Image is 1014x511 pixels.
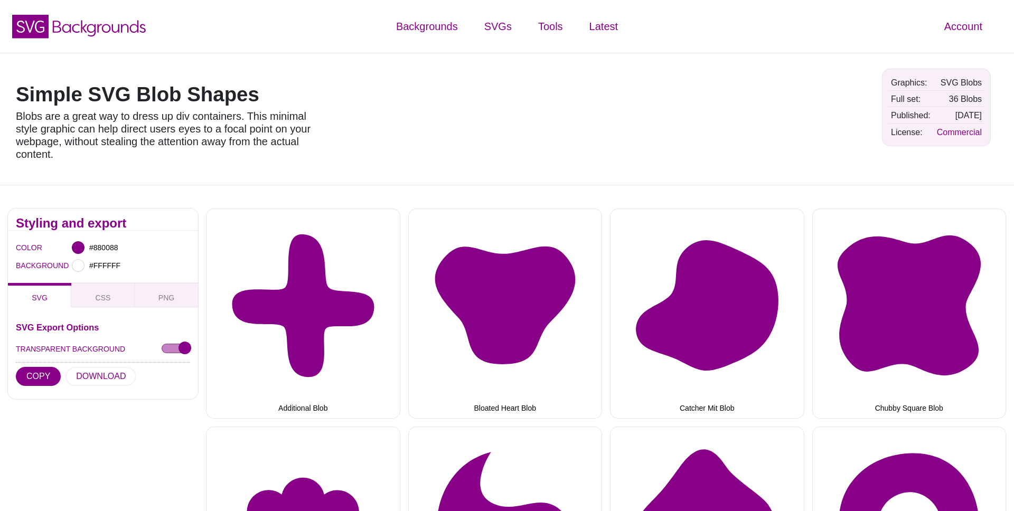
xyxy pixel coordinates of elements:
[408,209,603,419] button: Bloated Heart Blob
[937,128,982,137] a: Commercial
[812,209,1007,419] button: Chubby Square Blob
[383,11,471,42] a: Backgrounds
[16,367,61,386] button: COPY
[888,125,933,140] td: License:
[934,75,984,90] td: SVG Blobs
[158,294,174,302] span: PNG
[16,342,125,356] label: TRANSPARENT BACKGROUND
[206,209,400,419] button: Additional Blob
[135,283,198,307] button: PNG
[610,209,804,419] button: Catcher Mit Blob
[934,108,984,123] td: [DATE]
[525,11,576,42] a: Tools
[888,75,933,90] td: Graphics:
[16,259,29,272] label: BACKGROUND
[931,11,996,42] a: Account
[71,283,135,307] button: CSS
[934,91,984,107] td: 36 Blobs
[96,294,111,302] span: CSS
[16,323,190,332] h3: SVG Export Options
[888,108,933,123] td: Published:
[16,110,317,160] p: Blobs are a great way to dress up div containers. This minimal style graphic can help direct user...
[576,11,631,42] a: Latest
[471,11,525,42] a: SVGs
[65,367,136,386] button: DOWNLOAD
[16,241,29,254] label: COLOR
[16,219,190,228] h2: Styling and export
[888,91,933,107] td: Full set:
[16,84,317,105] h1: Simple SVG Blob Shapes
